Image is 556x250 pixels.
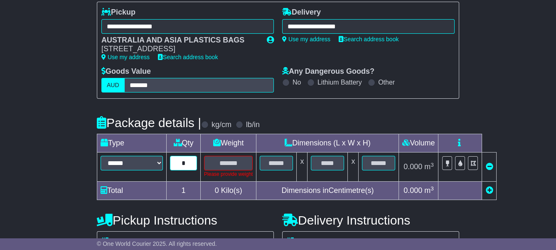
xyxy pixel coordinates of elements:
td: 1 [167,182,201,200]
label: Lithium Battery [317,78,362,86]
label: No [293,78,301,86]
label: Address Type [287,237,345,247]
div: AUSTRALIA AND ASIA PLASTICS BAGS [101,36,258,45]
span: 0 [215,186,219,195]
td: x [348,152,359,182]
h4: Package details | [97,116,201,130]
h4: Delivery Instructions [282,213,459,227]
td: Kilo(s) [201,182,256,200]
td: Qty [167,134,201,152]
sup: 3 [431,162,434,168]
label: Address Type [101,237,160,247]
a: Search address book [339,36,399,42]
td: Weight [201,134,256,152]
td: Volume [399,134,438,152]
span: © One World Courier 2025. All rights reserved. [97,240,217,247]
label: lb/in [246,120,260,130]
span: 0.000 [403,186,422,195]
label: Any Dangerous Goods? [282,67,374,76]
a: Search address book [158,54,218,60]
sup: 3 [431,185,434,192]
h4: Pickup Instructions [97,213,274,227]
a: Remove this item [485,162,493,171]
label: AUD [101,78,125,92]
label: kg/cm [212,120,231,130]
label: Goods Value [101,67,151,76]
label: Pickup [101,8,135,17]
td: Total [97,182,167,200]
td: Type [97,134,167,152]
label: Delivery [282,8,321,17]
div: Please provide weight [204,170,253,178]
span: m [424,186,434,195]
td: Dimensions (L x W x H) [256,134,399,152]
a: Add new item [485,186,493,195]
span: 0.000 [403,162,422,171]
a: Use my address [282,36,330,42]
td: Dimensions in Centimetre(s) [256,182,399,200]
div: [STREET_ADDRESS] [101,45,258,54]
span: m [424,162,434,171]
a: Use my address [101,54,150,60]
label: Other [378,78,395,86]
td: x [297,152,308,182]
